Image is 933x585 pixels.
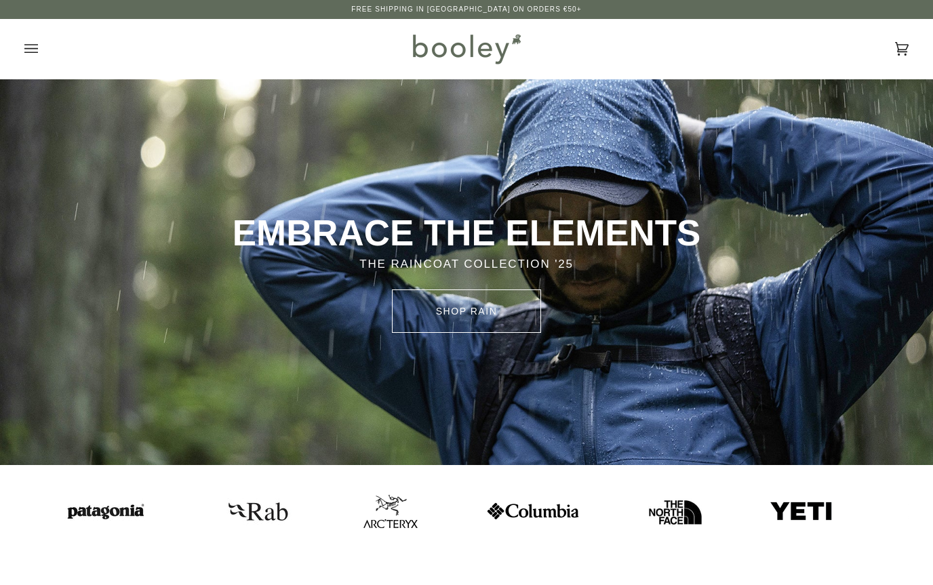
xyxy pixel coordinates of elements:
[392,289,541,333] a: SHOP rain
[195,256,738,273] p: THE RAINCOAT COLLECTION '25
[351,4,581,15] p: Free Shipping in [GEOGRAPHIC_DATA] on Orders €50+
[195,211,738,256] p: EMBRACE THE ELEMENTS
[24,19,65,79] button: Open menu
[407,29,525,68] img: Booley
